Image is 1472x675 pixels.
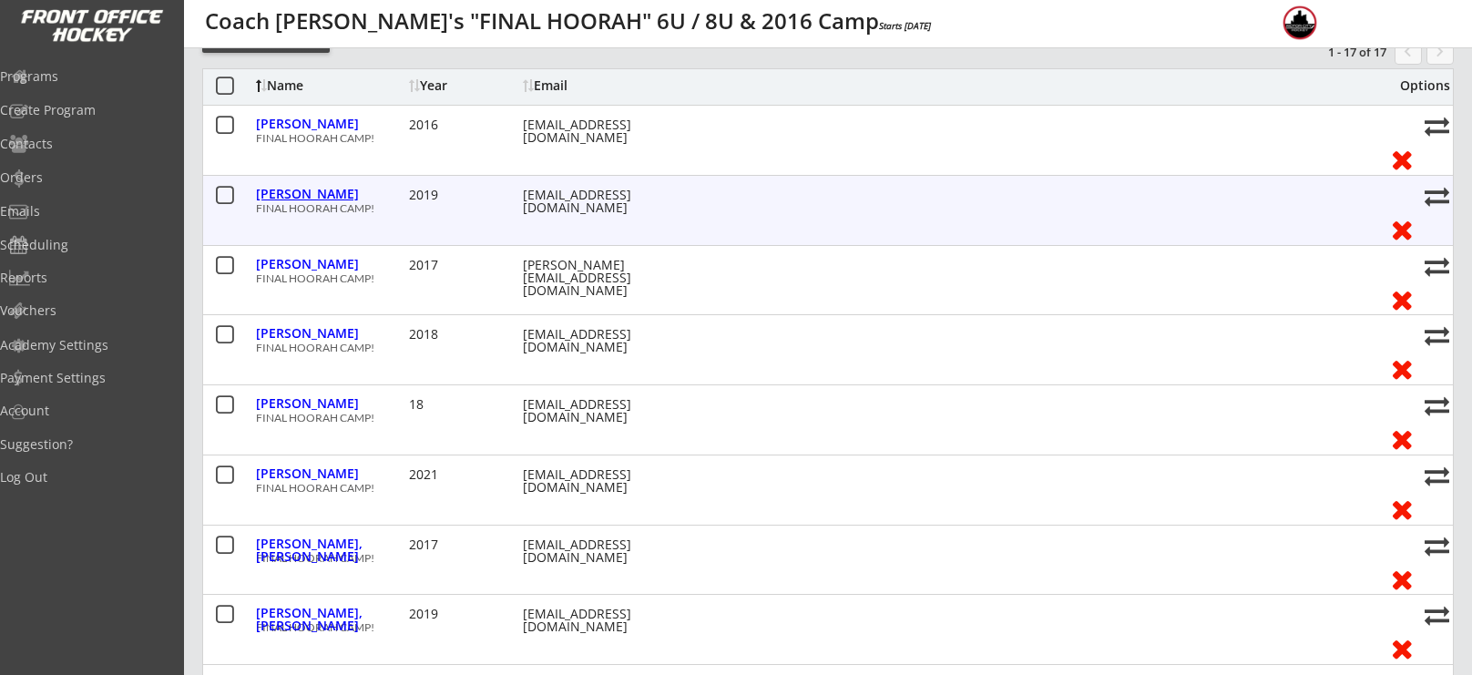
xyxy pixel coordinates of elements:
[1395,37,1422,65] button: chevron_left
[256,133,1375,144] div: FINAL HOORAH CAMP!
[409,468,518,481] div: 2021
[523,189,687,214] div: [EMAIL_ADDRESS][DOMAIN_NAME]
[1385,145,1419,173] button: Remove from roster (no refund)
[1385,495,1419,523] button: Remove from roster (no refund)
[1425,464,1449,488] button: Move player
[1425,323,1449,348] button: Move player
[879,19,931,32] em: Starts [DATE]
[1425,603,1449,628] button: Move player
[1385,215,1419,243] button: Remove from roster (no refund)
[523,328,687,353] div: [EMAIL_ADDRESS][DOMAIN_NAME]
[1425,184,1449,209] button: Move player
[523,398,687,424] div: [EMAIL_ADDRESS][DOMAIN_NAME]
[523,538,687,564] div: [EMAIL_ADDRESS][DOMAIN_NAME]
[1385,424,1419,453] button: Remove from roster (no refund)
[409,259,518,271] div: 2017
[523,79,687,92] div: Email
[409,118,518,131] div: 2016
[1385,354,1419,383] button: Remove from roster (no refund)
[1292,44,1386,60] div: 1 - 17 of 17
[1385,634,1419,662] button: Remove from roster (no refund)
[1385,79,1450,92] div: Options
[1385,565,1419,593] button: Remove from roster (no refund)
[256,467,404,480] div: [PERSON_NAME]
[409,189,518,201] div: 2019
[256,483,1375,494] div: FINAL HOORAH CAMP!
[409,328,518,341] div: 2018
[256,397,404,410] div: [PERSON_NAME]
[256,343,1375,353] div: FINAL HOORAH CAMP!
[409,538,518,551] div: 2017
[523,608,687,633] div: [EMAIL_ADDRESS][DOMAIN_NAME]
[409,79,518,92] div: Year
[256,537,404,563] div: [PERSON_NAME], [PERSON_NAME]
[1425,114,1449,138] button: Move player
[256,79,404,92] div: Name
[1426,37,1454,65] button: keyboard_arrow_right
[256,413,1375,424] div: FINAL HOORAH CAMP!
[256,118,404,130] div: [PERSON_NAME]
[1425,394,1449,418] button: Move player
[256,327,404,340] div: [PERSON_NAME]
[523,118,687,144] div: [EMAIL_ADDRESS][DOMAIN_NAME]
[256,273,1375,284] div: FINAL HOORAH CAMP!
[523,468,687,494] div: [EMAIL_ADDRESS][DOMAIN_NAME]
[1385,285,1419,313] button: Remove from roster (no refund)
[256,607,404,632] div: [PERSON_NAME], [PERSON_NAME]
[256,258,404,271] div: [PERSON_NAME]
[523,259,687,297] div: [PERSON_NAME][EMAIL_ADDRESS][DOMAIN_NAME]
[1425,254,1449,279] button: Move player
[256,188,404,200] div: [PERSON_NAME]
[409,398,518,411] div: 18
[1425,534,1449,558] button: Move player
[409,608,518,620] div: 2019
[256,622,1375,633] div: FINAL HOORAH CAMP!
[256,203,1375,214] div: FINAL HOORAH CAMP!
[256,553,1375,564] div: FINAL HOORAH CAMP!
